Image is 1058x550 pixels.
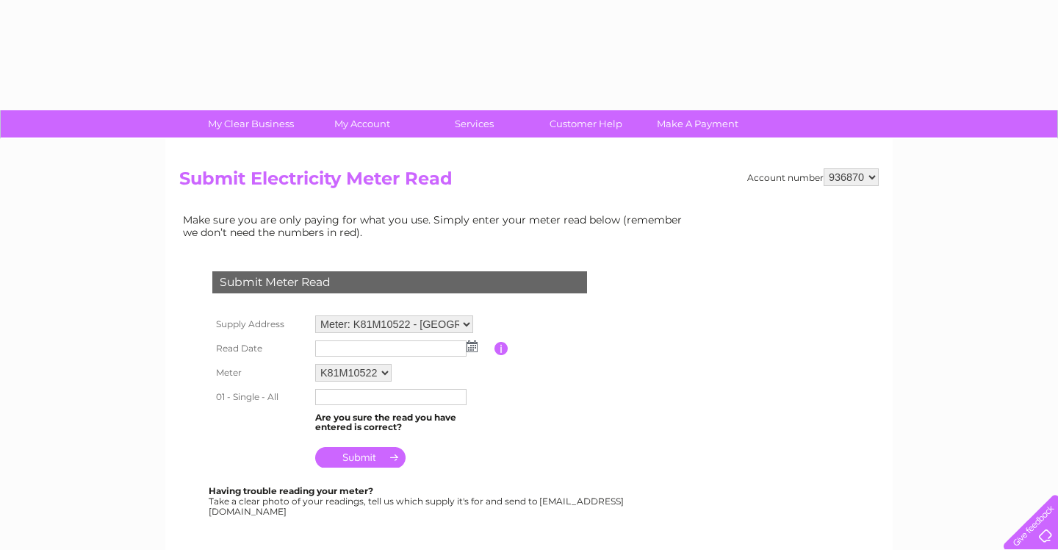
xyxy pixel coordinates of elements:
[179,210,694,241] td: Make sure you are only paying for what you use. Simply enter your meter read below (remember we d...
[525,110,647,137] a: Customer Help
[312,409,494,437] td: Are you sure the read you have entered is correct?
[414,110,535,137] a: Services
[209,385,312,409] th: 01 - Single - All
[209,360,312,385] th: Meter
[190,110,312,137] a: My Clear Business
[467,340,478,352] img: ...
[302,110,423,137] a: My Account
[209,337,312,360] th: Read Date
[209,485,373,496] b: Having trouble reading your meter?
[747,168,879,186] div: Account number
[315,447,406,468] input: Submit
[179,168,879,196] h2: Submit Electricity Meter Read
[494,342,508,355] input: Information
[212,271,587,293] div: Submit Meter Read
[209,312,312,337] th: Supply Address
[637,110,758,137] a: Make A Payment
[209,486,626,516] div: Take a clear photo of your readings, tell us which supply it's for and send to [EMAIL_ADDRESS][DO...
